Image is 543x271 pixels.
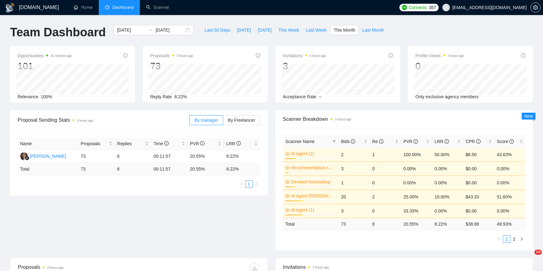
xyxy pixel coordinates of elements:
[370,147,401,161] td: 1
[224,150,260,163] td: 8.22%
[226,141,241,146] span: LRR
[115,163,151,175] td: 6
[535,250,542,255] span: 10
[432,190,463,204] td: 10.00%
[291,150,335,157] a: AI Agent (2)
[20,153,66,158] a: DS[PERSON_NAME]
[494,204,525,218] td: 0.00%
[41,94,52,99] span: 100%
[339,161,370,176] td: 3
[291,207,335,213] a: AI Agent (1)
[240,182,243,186] span: left
[415,60,464,72] div: 0
[194,118,218,123] span: By manager
[334,27,355,33] span: This Month
[510,235,518,243] li: 2
[187,150,224,163] td: 20.55%
[291,178,335,185] a: Demand forecasting
[401,190,432,204] td: 25.00%
[409,4,428,11] span: Connects:
[494,190,525,204] td: 51.60%
[238,180,245,188] li: Previous Page
[495,235,503,243] button: left
[283,94,316,99] span: Acceptance Rate
[463,218,494,230] td: $ 38.68
[495,235,503,243] li: Previous Page
[335,118,351,121] time: 3 hours ago
[521,53,525,58] span: info-circle
[339,204,370,218] td: 3
[466,139,480,144] span: CPR
[401,147,432,161] td: 100.00%
[224,163,260,175] td: 8.22 %
[237,27,251,33] span: [DATE]
[432,161,463,176] td: 0.00%
[74,5,92,10] a: homeHome
[463,190,494,204] td: $43.33
[254,25,275,35] button: [DATE]
[164,141,169,146] span: info-circle
[531,5,540,10] span: setting
[117,27,145,33] input: Start date
[319,94,322,99] span: --
[204,27,230,33] span: Last 30 Days
[370,161,401,176] td: 0
[463,161,494,176] td: $0.00
[494,161,525,176] td: 0.00%
[77,119,93,122] time: 3 hours ago
[283,52,326,59] span: Invitations
[518,235,525,243] button: right
[18,138,78,150] th: Name
[148,28,153,33] span: swap-right
[258,27,271,33] span: [DATE]
[509,139,514,144] span: info-circle
[522,250,537,265] iframe: Intercom live chat
[463,147,494,161] td: $8.50
[151,163,187,175] td: 00:11:57
[117,140,144,147] span: Replies
[245,180,253,188] li: 1
[463,176,494,190] td: $0.00
[362,27,384,33] span: Last Month
[283,115,525,123] span: Scanner Breakdown
[524,114,533,119] span: New
[187,163,224,175] td: 20.55 %
[253,180,260,188] button: right
[359,25,387,35] button: Last Month
[177,54,193,58] time: 3 hours ago
[402,5,407,10] img: upwork-logo.png
[190,141,205,146] span: PVR
[309,54,326,58] time: 3 hours ago
[151,150,187,163] td: 00:11:57
[285,180,290,184] span: crown
[401,204,432,218] td: 33.33%
[78,163,115,175] td: 73
[18,52,72,59] span: Opportunities
[150,52,193,59] span: Proposals
[303,25,330,35] button: Last Week
[285,139,314,144] span: Scanner Name
[415,94,479,99] span: Only exclusive agency members
[370,176,401,190] td: 0
[47,266,64,269] time: 3 hours ago
[444,5,448,10] span: user
[379,139,383,144] span: info-circle
[372,139,383,144] span: Re
[123,53,128,58] span: info-circle
[511,236,518,243] a: 2
[503,236,510,243] a: 1
[339,218,370,230] td: 73
[370,190,401,204] td: 2
[414,139,418,144] span: info-circle
[285,151,290,156] span: crown
[332,140,336,143] span: filter
[388,53,393,58] span: info-circle
[174,94,187,99] span: 8.22%
[401,218,432,230] td: 20.55 %
[115,150,151,163] td: 6
[370,218,401,230] td: 6
[432,176,463,190] td: 0.00%
[291,192,335,199] a: AI Agent [PERSON_NAME]
[494,176,525,190] td: 0.00%
[78,138,115,150] th: Proposals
